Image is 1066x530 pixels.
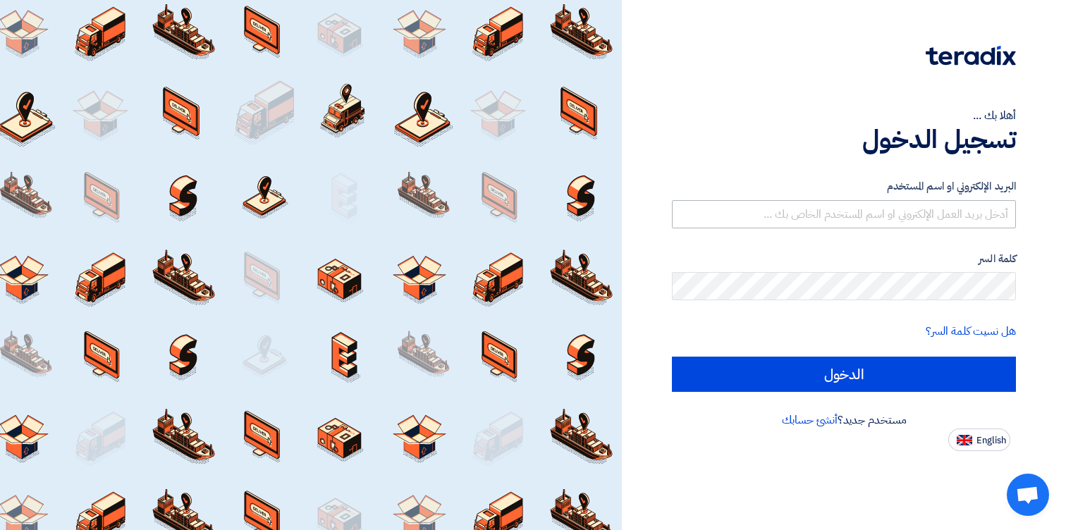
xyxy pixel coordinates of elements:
[1007,474,1049,516] div: فتح المحادثة
[672,107,1016,124] div: أهلا بك ...
[672,357,1016,392] input: الدخول
[672,412,1016,429] div: مستخدم جديد؟
[672,124,1016,155] h1: تسجيل الدخول
[782,412,838,429] a: أنشئ حسابك
[976,436,1006,445] span: English
[926,323,1016,340] a: هل نسيت كلمة السر؟
[672,251,1016,267] label: كلمة السر
[672,200,1016,228] input: أدخل بريد العمل الإلكتروني او اسم المستخدم الخاص بك ...
[948,429,1010,451] button: English
[957,435,972,445] img: en-US.png
[926,46,1016,66] img: Teradix logo
[672,178,1016,195] label: البريد الإلكتروني او اسم المستخدم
